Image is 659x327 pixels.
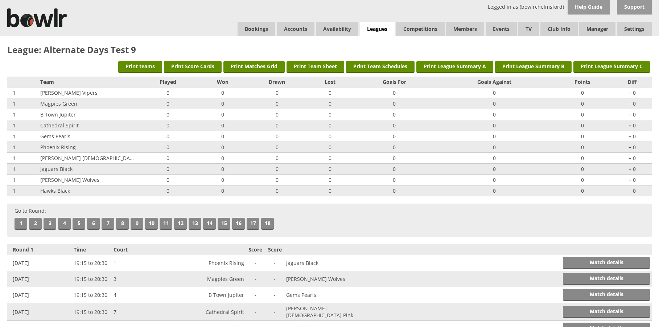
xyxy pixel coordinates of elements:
[261,218,274,230] a: 18
[246,164,308,175] td: 0
[284,255,362,271] td: Jaguars Black
[7,164,38,175] td: 1
[573,61,650,73] a: Print League Summary C
[137,120,199,131] td: 0
[265,303,284,321] td: -
[7,44,652,56] h1: League: Alternate Days Test 9
[38,185,137,196] td: Hawks Black
[137,175,199,185] td: 0
[563,306,650,318] a: Match details
[137,142,199,153] td: 0
[112,271,169,287] td: 3
[246,142,308,153] td: 0
[199,131,246,142] td: 0
[15,218,27,230] a: 1
[579,22,615,36] span: Manager
[436,142,552,153] td: 0
[168,287,246,303] td: B Town Jupiter
[38,153,137,164] td: [PERSON_NAME] [DEMOGRAPHIC_DATA] Pink
[137,185,199,196] td: 0
[7,271,72,287] td: [DATE]
[563,289,650,301] a: Match details
[38,77,137,87] th: Team
[540,22,578,36] a: Club Info
[346,61,415,73] a: Print Team Schedules
[495,61,572,73] a: Print League Summary B
[353,98,436,109] td: 0
[552,98,613,109] td: 0
[223,61,285,73] a: Print Matches Grid
[353,185,436,196] td: 0
[131,218,143,230] a: 9
[118,61,162,73] a: Print teams
[284,303,362,321] td: [PERSON_NAME] [DEMOGRAPHIC_DATA] Pink
[246,87,308,98] td: 0
[563,257,650,269] a: Match details
[518,22,539,36] span: TV
[613,87,652,98] td: + 0
[160,218,172,230] a: 11
[199,98,246,109] td: 0
[137,164,199,175] td: 0
[353,109,436,120] td: 0
[38,98,137,109] td: Magpies Green
[613,109,652,120] td: + 0
[353,153,436,164] td: 0
[112,287,169,303] td: 4
[552,185,613,196] td: 0
[199,153,246,164] td: 0
[246,175,308,185] td: 0
[164,61,222,73] a: Print Score Cards
[72,303,112,321] td: 19:15 to 20:30
[238,22,275,36] a: Bookings
[308,185,352,196] td: 0
[7,175,38,185] td: 1
[246,287,265,303] td: -
[232,218,245,230] a: 16
[613,120,652,131] td: + 0
[552,77,613,87] th: Points
[284,271,362,287] td: [PERSON_NAME] Wolves
[436,87,552,98] td: 0
[265,244,284,255] th: Score
[199,87,246,98] td: 0
[102,218,114,230] a: 7
[613,131,652,142] td: + 0
[436,164,552,175] td: 0
[396,22,445,36] a: Competitions
[316,22,358,36] a: Availability
[613,142,652,153] td: + 0
[7,153,38,164] td: 1
[277,22,314,36] span: Accounts
[265,255,284,271] td: -
[199,185,246,196] td: 0
[137,98,199,109] td: 0
[116,218,129,230] a: 8
[246,255,265,271] td: -
[246,303,265,321] td: -
[87,218,100,230] a: 6
[613,175,652,185] td: + 0
[246,131,308,142] td: 0
[168,303,246,321] td: Cathedral Spirit
[308,109,352,120] td: 0
[199,142,246,153] td: 0
[308,120,352,131] td: 0
[7,287,72,303] td: [DATE]
[38,131,137,142] td: Gems Pearls
[308,77,352,87] th: Lost
[7,255,72,271] td: [DATE]
[353,77,436,87] th: Goals For
[246,77,308,87] th: Drawn
[44,218,56,230] a: 3
[246,98,308,109] td: 0
[246,109,308,120] td: 0
[552,131,613,142] td: 0
[218,218,230,230] a: 15
[617,22,652,36] span: Settings
[38,175,137,185] td: [PERSON_NAME] Wolves
[7,204,652,237] div: Go to Round:
[199,77,246,87] th: Won
[72,255,112,271] td: 19:15 to 20:30
[308,153,352,164] td: 0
